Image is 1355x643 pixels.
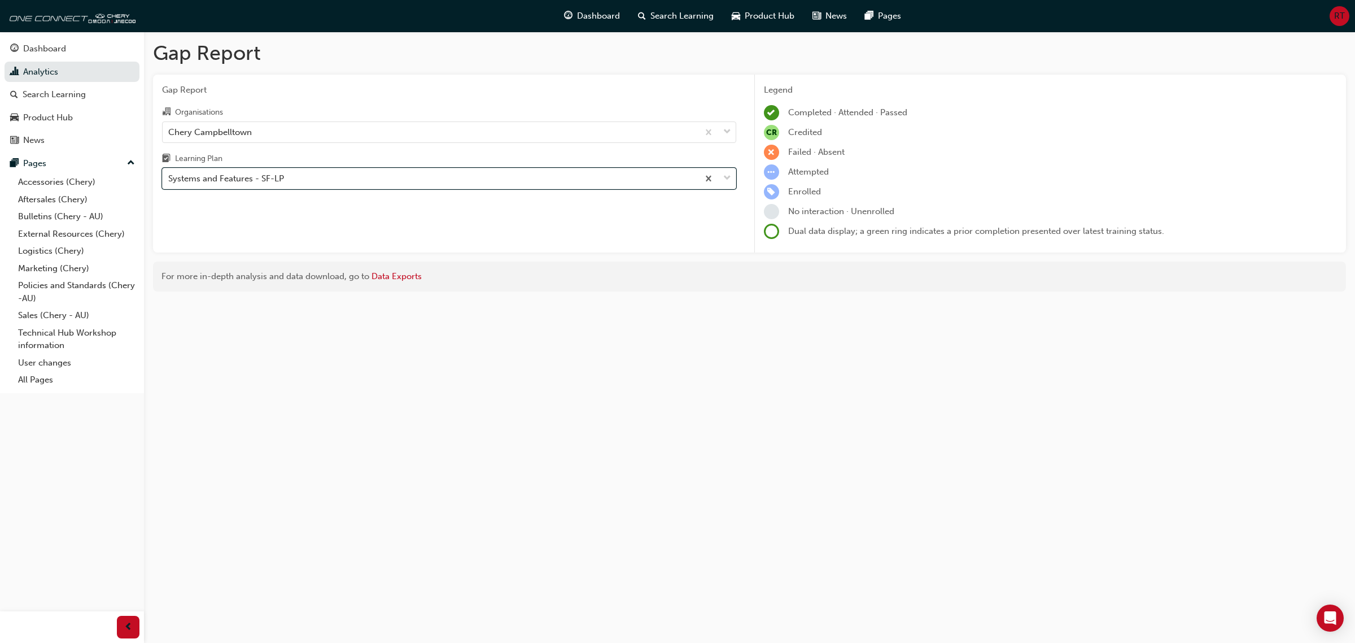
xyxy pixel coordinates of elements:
img: oneconnect [6,5,135,27]
div: Product Hub [23,111,73,124]
a: Logistics (Chery) [14,242,139,260]
button: RT [1330,6,1349,26]
a: Sales (Chery - AU) [14,307,139,324]
span: Dashboard [577,10,620,23]
span: News [825,10,847,23]
span: Gap Report [162,84,736,97]
div: Search Learning [23,88,86,101]
span: pages-icon [10,159,19,169]
span: learningRecordVerb_COMPLETE-icon [764,105,779,120]
span: news-icon [10,136,19,146]
span: learningRecordVerb_ATTEMPT-icon [764,164,779,180]
span: down-icon [723,171,731,186]
div: Legend [764,84,1337,97]
span: down-icon [723,125,731,140]
span: RT [1334,10,1345,23]
div: Systems and Features - SF-LP [168,172,284,185]
div: Learning Plan [175,153,222,164]
a: Search Learning [5,84,139,105]
span: learningplan-icon [162,154,171,164]
span: search-icon [10,90,18,100]
span: pages-icon [865,9,873,23]
div: Chery Campbelltown [168,125,252,138]
a: Accessories (Chery) [14,173,139,191]
span: guage-icon [10,44,19,54]
span: learningRecordVerb_FAIL-icon [764,145,779,160]
button: Pages [5,153,139,174]
a: Aftersales (Chery) [14,191,139,208]
span: Product Hub [745,10,794,23]
a: User changes [14,354,139,372]
div: News [23,134,45,147]
a: News [5,130,139,151]
a: All Pages [14,371,139,389]
span: guage-icon [564,9,572,23]
span: news-icon [812,9,821,23]
div: Organisations [175,107,223,118]
span: Dual data display; a green ring indicates a prior completion presented over latest training status. [788,226,1164,236]
span: Pages [878,10,901,23]
a: news-iconNews [803,5,856,28]
span: Credited [788,127,822,137]
h1: Gap Report [153,41,1346,66]
a: guage-iconDashboard [555,5,629,28]
span: Completed · Attended · Passed [788,107,907,118]
span: car-icon [10,113,19,123]
span: learningRecordVerb_ENROLL-icon [764,184,779,199]
div: For more in-depth analysis and data download, go to [161,270,1337,283]
span: Search Learning [650,10,714,23]
a: car-iconProduct Hub [723,5,803,28]
span: Attempted [788,167,829,177]
span: Failed · Absent [788,147,845,157]
span: prev-icon [124,620,133,635]
span: search-icon [638,9,646,23]
a: Technical Hub Workshop information [14,324,139,354]
span: up-icon [127,156,135,171]
span: null-icon [764,125,779,140]
a: Marketing (Chery) [14,260,139,277]
a: Policies and Standards (Chery -AU) [14,277,139,307]
div: Pages [23,157,46,170]
div: Open Intercom Messenger [1317,605,1344,632]
span: chart-icon [10,67,19,77]
span: Enrolled [788,186,821,197]
a: search-iconSearch Learning [629,5,723,28]
a: Analytics [5,62,139,82]
a: pages-iconPages [856,5,910,28]
span: car-icon [732,9,740,23]
span: organisation-icon [162,107,171,118]
button: DashboardAnalyticsSearch LearningProduct HubNews [5,36,139,153]
span: learningRecordVerb_NONE-icon [764,204,779,219]
a: Bulletins (Chery - AU) [14,208,139,225]
a: Data Exports [371,271,422,281]
div: Dashboard [23,42,66,55]
a: External Resources (Chery) [14,225,139,243]
a: Dashboard [5,38,139,59]
a: Product Hub [5,107,139,128]
span: No interaction · Unenrolled [788,206,894,216]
